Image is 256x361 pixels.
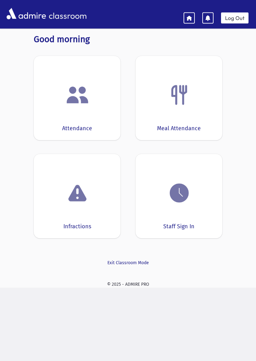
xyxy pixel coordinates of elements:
a: Log Out [221,12,249,24]
div: © 2025 - ADMIRE PRO [5,281,251,288]
img: Fork.png [167,83,191,107]
img: exclamation.png [66,183,89,206]
img: AdmirePro [5,7,47,21]
a: Exit Classroom Mode [34,260,222,266]
img: users.png [66,83,89,107]
div: Infractions [63,223,91,231]
span: classroom [47,6,87,22]
div: Meal Attendance [157,125,201,133]
div: Attendance [62,125,92,133]
img: clock.png [167,181,191,205]
div: Staff Sign In [163,223,194,231]
h3: Good morning [34,34,222,45]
